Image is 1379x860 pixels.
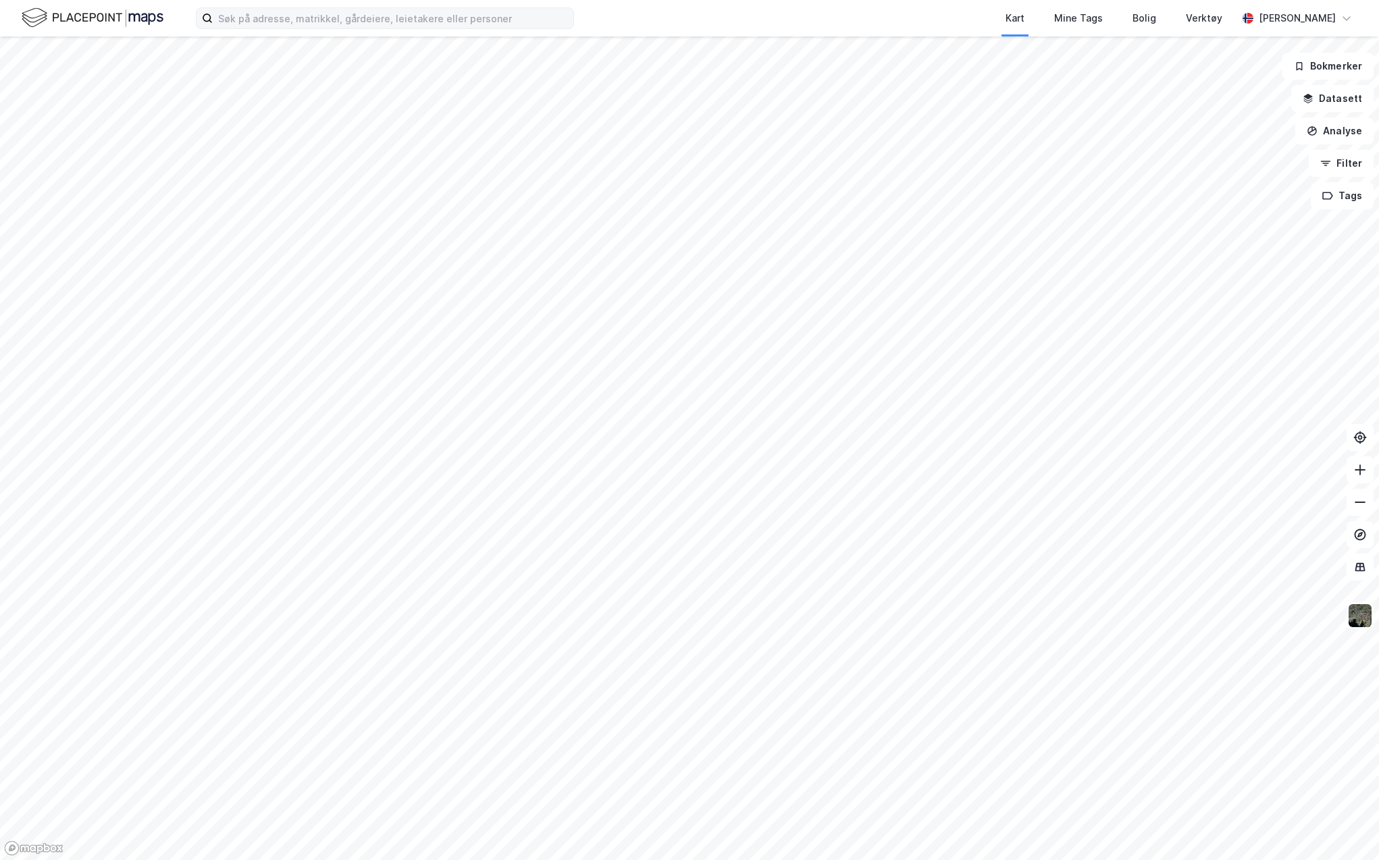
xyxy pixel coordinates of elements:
[1133,10,1156,26] div: Bolig
[1186,10,1222,26] div: Verktøy
[213,8,573,28] input: Søk på adresse, matrikkel, gårdeiere, leietakere eller personer
[1006,10,1024,26] div: Kart
[1311,795,1379,860] iframe: Chat Widget
[1259,10,1336,26] div: [PERSON_NAME]
[22,6,163,30] img: logo.f888ab2527a4732fd821a326f86c7f29.svg
[1054,10,1103,26] div: Mine Tags
[1311,795,1379,860] div: Kontrollprogram for chat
